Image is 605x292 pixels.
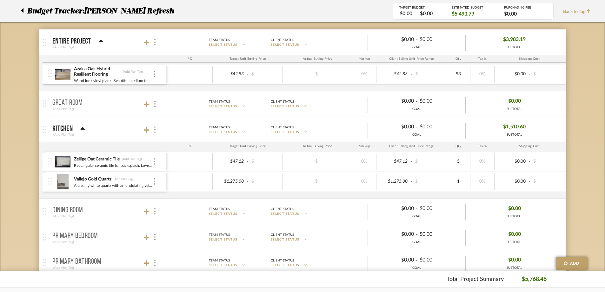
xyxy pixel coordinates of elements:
[373,255,416,265] div: $0.00
[123,70,143,74] div: (Add Plan Tag)
[215,70,246,79] div: $42.83
[495,142,564,150] div: Shipping Cost
[531,70,562,79] div: $_
[283,142,352,150] div: Actual Buying Price
[416,231,418,238] span: -
[52,132,75,138] div: (Add Plan Tag)
[354,177,374,186] div: 0%
[409,159,413,165] span: -
[283,55,352,63] div: Actual Buying Price
[418,122,460,132] div: $0.00
[209,237,237,242] span: SELECT STATUS
[496,177,528,186] div: $0.00
[368,214,465,219] div: GOAL
[209,125,230,130] div: Team Status
[43,234,46,241] img: grip.svg
[43,259,46,266] img: grip.svg
[52,265,75,271] div: (Add Plan Tag)
[503,132,526,137] div: SUBTOTAL
[154,260,156,266] img: 3dots-v.svg
[495,55,564,63] div: Shipping Cost
[52,258,101,266] p: Primary Bathroom
[271,263,299,268] span: SELECT STATUS
[418,255,460,265] div: $0.00
[368,132,465,137] div: GOAL
[446,142,470,150] div: Qty
[528,159,531,165] span: -
[418,10,435,17] div: $0.00
[246,159,249,165] span: -
[470,142,495,150] div: Tax %
[418,229,460,239] div: $0.00
[448,70,468,79] div: 93
[27,5,84,17] span: Budget Tracker:
[39,199,566,224] mat-expansion-panel-header: Dining Room(Add Plan Tag)Team StatusSELECT STATUSClient StatusSELECT STATUS$0.00-$0.00GOAL$0.00SU...
[271,206,294,212] div: Client Status
[413,70,444,79] div: $_
[503,45,526,50] div: SUBTOTAL
[39,30,566,55] mat-expansion-panel-header: Entire Project(Add Plan Tag)Team StatusSELECT STATUSClient StatusSELECT STATUS$0.00-$0.00GOAL$3,9...
[508,255,521,265] span: $0.00
[43,100,46,107] img: grip.svg
[352,55,376,63] div: Markup
[74,162,153,169] div: Rectangular ceramic tile for backsplash. Lovely, high gloss tiles featuring cream tones with a li...
[507,214,522,219] div: SUBTOTAL
[300,157,335,166] div: $_
[564,142,595,150] div: Ship. Markup %
[378,70,409,79] div: $42.83
[39,91,566,117] mat-expansion-panel-header: Great Room(Add Plan Tag)Team StatusSELECT STATUSClient StatusSELECT STATUS$0.00-$0.00GOAL$0.00SUB...
[508,96,521,106] span: $0.00
[209,258,230,263] div: Team Status
[209,104,237,109] span: SELECT STATUS
[271,99,294,105] div: Client Status
[472,70,492,79] div: 0%
[43,142,566,198] div: Kitchen(Add Plan Tag)Team StatusSELECT STATUSClient StatusSELECT STATUS$0.00-$0.00GOAL$1,510.60SU...
[113,177,134,181] div: (Add Plan Tag)
[563,9,594,15] span: Back to Top
[504,6,547,10] div: PURCHASING FEE
[556,257,588,270] button: Add
[154,101,156,107] img: 3dots-v.svg
[522,275,547,284] p: $5,768.48
[409,179,413,185] span: -
[271,212,299,216] span: SELECT STATUS
[43,39,46,46] img: grip.svg
[564,55,595,63] div: Ship. Markup %
[209,43,237,47] span: SELECT STATUS
[52,214,75,219] div: (Add Plan Tag)
[52,99,83,107] p: Great Room
[246,179,249,185] span: -
[209,263,237,268] span: SELECT STATUS
[249,157,281,166] div: $_
[528,179,531,185] span: -
[74,156,120,162] div: Zellige Oat Ceramic Tile
[74,66,121,78] div: Azalea Oak Hybrid Resilient Flooring
[154,178,155,185] img: 3dots-v.svg
[352,142,376,150] div: Markup
[215,177,246,186] div: $1,275.00
[249,177,281,186] div: $_
[271,43,299,47] span: SELECT STATUS
[368,45,465,50] div: GOAL
[452,10,474,17] span: $5,493.79
[496,70,528,79] div: $0.00
[74,176,112,182] div: Vallejo Gold Quartz
[414,10,417,17] span: –
[154,39,156,45] img: 3dots-v.svg
[122,157,142,161] div: (Add Plan Tag)
[48,70,52,77] img: vertical-grip.svg
[398,10,414,17] div: $0.00
[368,240,465,245] div: GOAL
[84,5,177,17] p: [PERSON_NAME] Refresh
[154,126,156,133] img: 3dots-v.svg
[472,157,492,166] div: 0%
[368,107,465,112] div: GOAL
[39,224,566,250] mat-expansion-panel-header: Primary Bedroom(Add Plan Tag)Team StatusSELECT STATUSClient StatusSELECT STATUS$0.00-$0.00GOAL$0....
[48,158,52,165] img: vertical-grip.svg
[416,256,418,264] span: -
[416,205,418,213] span: -
[399,6,442,10] div: TARGET BUDGET
[43,126,46,133] img: grip.svg
[354,70,374,79] div: 0%
[373,204,416,214] div: $0.00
